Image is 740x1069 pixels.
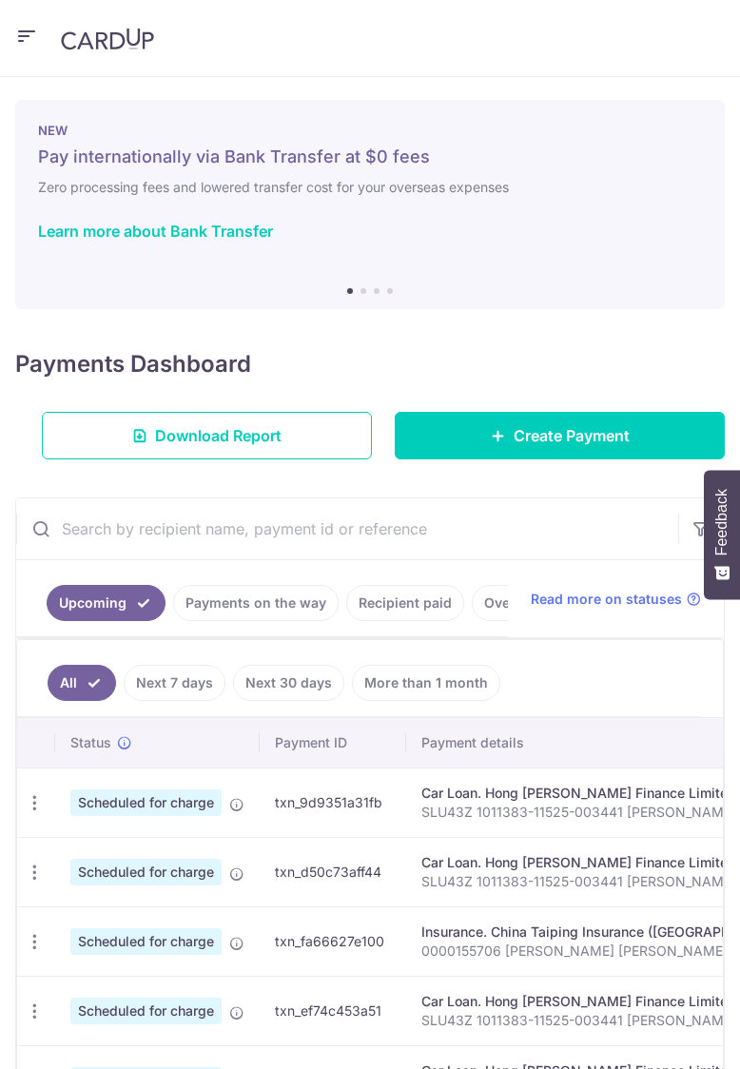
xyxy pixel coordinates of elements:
[260,906,406,976] td: txn_fa66627e100
[352,665,500,701] a: More than 1 month
[38,176,702,199] h6: Zero processing fees and lowered transfer cost for your overseas expenses
[70,733,111,752] span: Status
[124,665,225,701] a: Next 7 days
[155,424,282,447] span: Download Report
[61,28,154,50] img: CardUp
[260,768,406,837] td: txn_9d9351a31fb
[70,998,222,1024] span: Scheduled for charge
[531,590,682,609] span: Read more on statuses
[70,859,222,885] span: Scheduled for charge
[531,590,701,609] a: Read more on statuses
[15,347,251,381] h4: Payments Dashboard
[16,498,678,559] input: Search by recipient name, payment id or reference
[38,123,702,138] p: NEW
[713,489,730,555] span: Feedback
[260,718,406,768] th: Payment ID
[38,222,273,241] a: Learn more about Bank Transfer
[70,928,222,955] span: Scheduled for charge
[233,665,344,701] a: Next 30 days
[173,585,339,621] a: Payments on the way
[472,585,553,621] a: Overdue
[48,665,116,701] a: All
[42,412,372,459] a: Download Report
[260,976,406,1045] td: txn_ef74c453a51
[260,837,406,906] td: txn_d50c73aff44
[38,146,702,168] h5: Pay internationally via Bank Transfer at $0 fees
[514,424,630,447] span: Create Payment
[70,789,222,816] span: Scheduled for charge
[704,470,740,599] button: Feedback - Show survey
[47,585,166,621] a: Upcoming
[346,585,464,621] a: Recipient paid
[395,412,725,459] a: Create Payment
